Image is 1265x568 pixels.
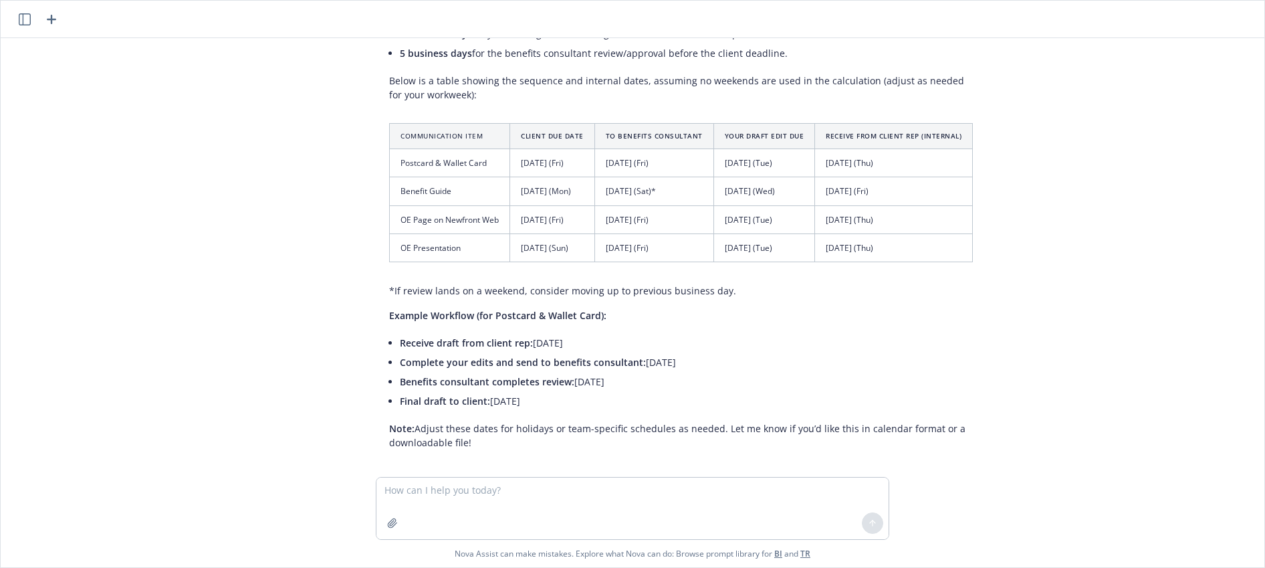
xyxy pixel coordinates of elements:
[389,284,973,298] p: *If review lands on a weekend, consider moving up to previous business day.
[800,548,810,559] a: TR
[815,233,973,262] td: [DATE] (Thu)
[390,233,510,262] td: OE Presentation
[725,131,804,140] span: Your Draft Edit Due
[594,177,713,205] td: [DATE] (Sat)*
[400,337,533,349] span: Receive draft from client rep:
[6,540,1259,567] span: Nova Assist can make mistakes. Explore what Nova can do: Browse prompt library for and
[389,422,415,435] span: Note:
[815,149,973,177] td: [DATE] (Thu)
[510,205,595,233] td: [DATE] (Fri)
[400,43,973,63] li: for the benefits consultant review/approval before the client deadline.
[389,74,973,102] p: Below is a table showing the sequence and internal dates, assuming no weekends are used in the ca...
[510,149,595,177] td: [DATE] (Fri)
[713,177,815,205] td: [DATE] (Wed)
[594,233,713,262] td: [DATE] (Fri)
[826,131,961,140] span: Receive from Client Rep (Internal)
[594,205,713,233] td: [DATE] (Fri)
[774,548,782,559] a: BI
[594,149,713,177] td: [DATE] (Fri)
[521,131,584,140] span: Client Due Date
[713,233,815,262] td: [DATE] (Tue)
[713,205,815,233] td: [DATE] (Tue)
[815,205,973,233] td: [DATE] (Thu)
[390,205,510,233] td: OE Page on Newfront Web
[400,375,574,388] span: Benefits consultant completes review:
[390,149,510,177] td: Postcard & Wallet Card
[510,177,595,205] td: [DATE] (Mon)
[389,421,973,450] p: Adjust these dates for holidays or team-specific schedules as needed. Let me know if you’d like t...
[815,177,973,205] td: [DATE] (Fri)
[390,177,510,205] td: Benefit Guide
[390,123,510,149] th: Communication Item
[400,356,646,369] span: Complete your edits and send to benefits consultant:
[400,333,973,353] li: [DATE]
[400,47,472,60] span: 5 business days
[400,27,472,40] span: 3 business days
[713,149,815,177] td: [DATE] (Tue)
[510,233,595,262] td: [DATE] (Sun)
[400,353,973,372] li: [DATE]
[400,395,490,407] span: Final draft to client:
[606,131,703,140] span: To Benefits Consultant
[400,391,973,411] li: [DATE]
[389,309,606,322] span: Example Workflow (for Postcard & Wallet Card):
[400,372,973,391] li: [DATE]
